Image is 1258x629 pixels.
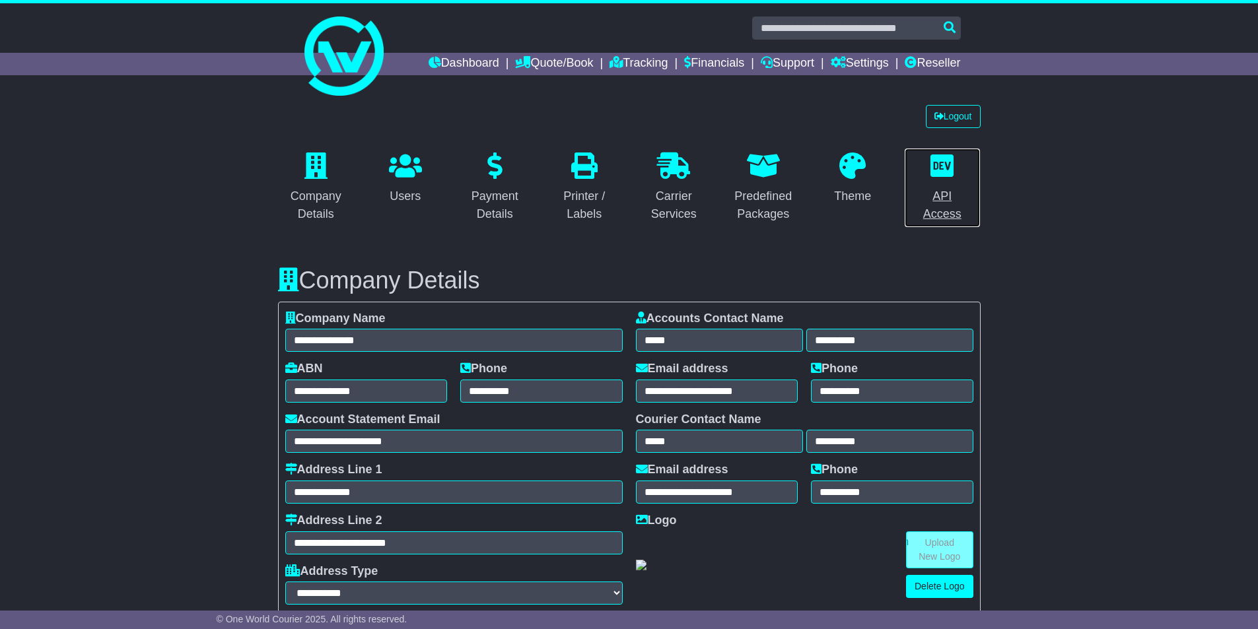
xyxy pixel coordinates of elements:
[645,187,704,223] div: Carrier Services
[684,53,744,75] a: Financials
[285,362,323,376] label: ABN
[734,187,793,223] div: Predefined Packages
[546,148,623,228] a: Printer / Labels
[913,187,972,223] div: API Access
[636,560,646,570] img: GetCustomerLogo
[555,187,614,223] div: Printer / Labels
[636,413,761,427] label: Courier Contact Name
[285,312,386,326] label: Company Name
[285,463,382,477] label: Address Line 1
[285,513,382,528] label: Address Line 2
[285,413,440,427] label: Account Statement Email
[811,362,858,376] label: Phone
[906,575,973,598] a: Delete Logo
[278,148,355,228] a: Company Details
[831,53,889,75] a: Settings
[636,362,728,376] label: Email address
[460,362,507,376] label: Phone
[610,53,668,75] a: Tracking
[811,463,858,477] label: Phone
[636,312,784,326] label: Accounts Contact Name
[515,53,593,75] a: Quote/Book
[285,564,378,579] label: Address Type
[217,614,407,624] span: © One World Courier 2025. All rights reserved.
[825,148,880,210] a: Theme
[834,187,871,205] div: Theme
[905,53,960,75] a: Reseller
[761,53,814,75] a: Support
[457,148,534,228] a: Payment Details
[429,53,499,75] a: Dashboard
[466,187,525,223] div: Payment Details
[725,148,802,228] a: Predefined Packages
[906,531,973,568] a: Upload New Logo
[389,187,422,205] div: Users
[904,148,981,228] a: API Access
[380,148,431,210] a: Users
[926,105,981,128] a: Logout
[287,187,346,223] div: Company Details
[636,513,677,528] label: Logo
[278,267,981,294] h3: Company Details
[636,148,713,228] a: Carrier Services
[636,463,728,477] label: Email address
